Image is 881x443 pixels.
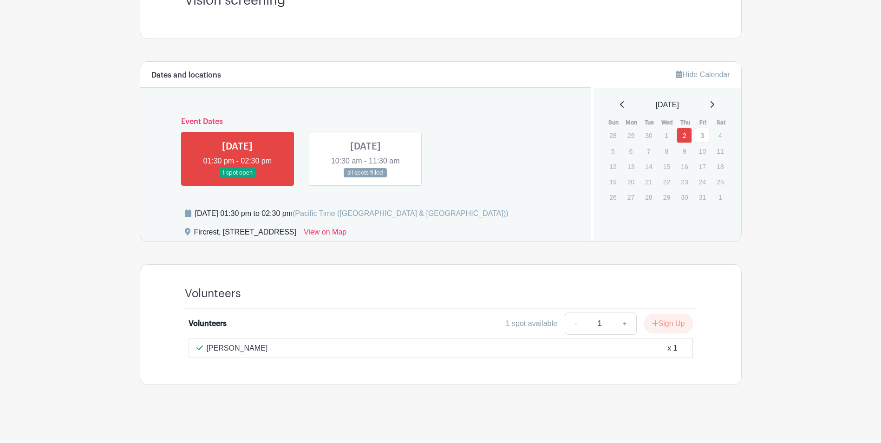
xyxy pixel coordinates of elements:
[694,118,712,127] th: Fri
[174,117,558,126] h6: Event Dates
[656,99,679,111] span: [DATE]
[677,159,692,174] p: 16
[293,209,509,217] span: (Pacific Time ([GEOGRAPHIC_DATA] & [GEOGRAPHIC_DATA]))
[304,227,346,241] a: View on Map
[641,128,656,143] p: 30
[605,175,620,189] p: 19
[676,71,730,78] a: Hide Calendar
[659,175,674,189] p: 22
[695,190,710,204] p: 31
[641,190,656,204] p: 28
[194,227,296,241] div: Fircrest, [STREET_ADDRESS]
[712,128,728,143] p: 4
[185,287,241,300] h4: Volunteers
[189,318,227,329] div: Volunteers
[605,144,620,158] p: 5
[712,190,728,204] p: 1
[659,118,677,127] th: Wed
[623,144,639,158] p: 6
[623,159,639,174] p: 13
[605,190,620,204] p: 26
[623,175,639,189] p: 20
[623,128,639,143] p: 29
[605,118,623,127] th: Sun
[640,118,659,127] th: Tue
[695,159,710,174] p: 17
[506,318,557,329] div: 1 spot available
[641,159,656,174] p: 14
[151,71,221,80] h6: Dates and locations
[695,128,710,143] a: 3
[677,190,692,204] p: 30
[677,128,692,143] a: 2
[712,175,728,189] p: 25
[712,118,730,127] th: Sat
[695,144,710,158] p: 10
[659,159,674,174] p: 15
[207,343,268,354] p: [PERSON_NAME]
[605,159,620,174] p: 12
[565,313,586,335] a: -
[712,159,728,174] p: 18
[641,175,656,189] p: 21
[677,175,692,189] p: 23
[623,118,641,127] th: Mon
[712,144,728,158] p: 11
[659,128,674,143] p: 1
[605,128,620,143] p: 28
[695,175,710,189] p: 24
[676,118,694,127] th: Thu
[677,144,692,158] p: 9
[659,190,674,204] p: 29
[667,343,677,354] div: x 1
[641,144,656,158] p: 7
[644,314,693,333] button: Sign Up
[613,313,636,335] a: +
[659,144,674,158] p: 8
[623,190,639,204] p: 27
[195,208,509,219] div: [DATE] 01:30 pm to 02:30 pm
